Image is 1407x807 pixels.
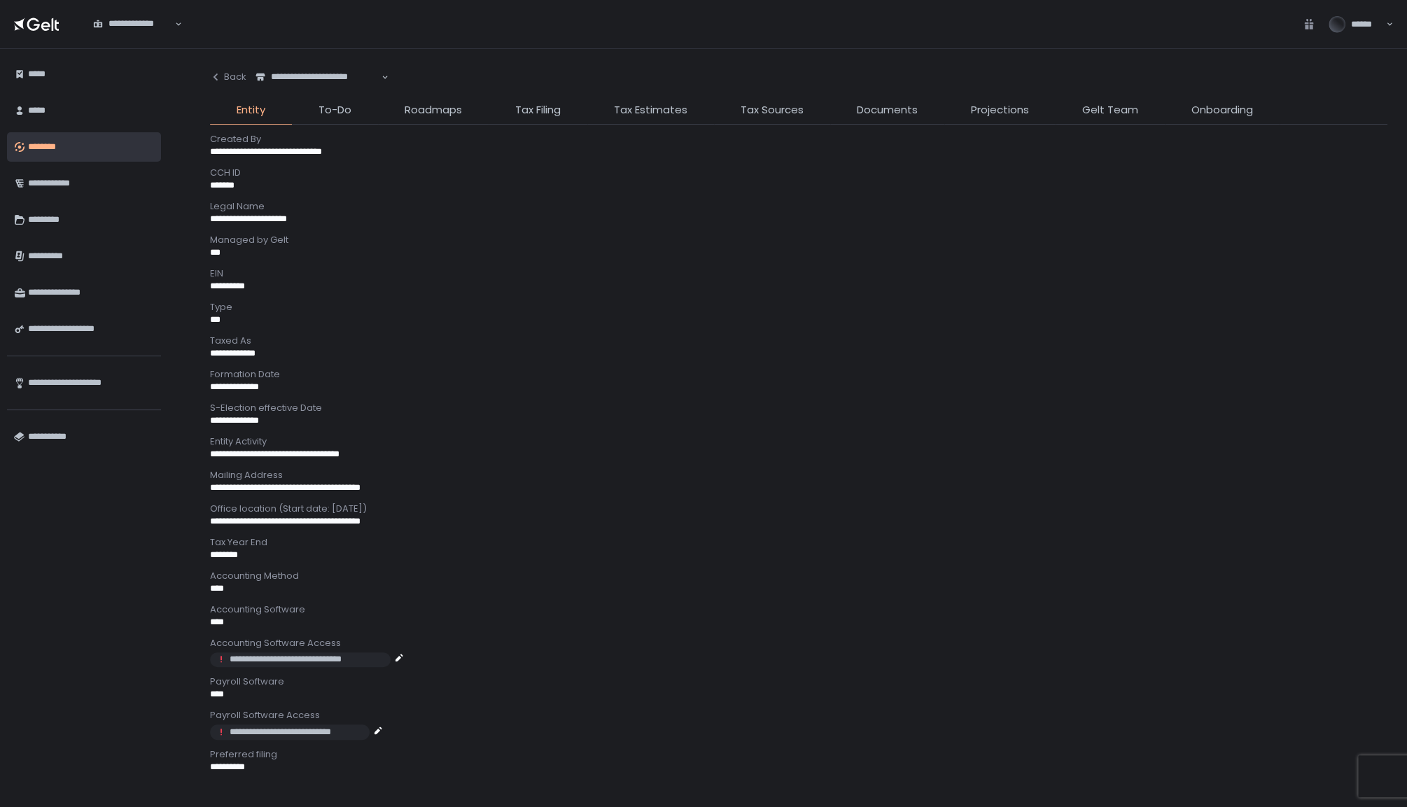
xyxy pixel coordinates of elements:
div: CCH ID [210,167,1387,179]
div: Created By [210,133,1387,146]
span: Entity [237,102,265,118]
span: Tax Estimates [614,102,687,118]
span: Gelt Team [1082,102,1138,118]
div: Back [210,71,246,83]
div: Accounting Method [210,570,1387,582]
button: Back [210,63,246,91]
div: Search for option [246,63,388,92]
div: Search for option [84,10,182,39]
span: Projections [971,102,1029,118]
span: Roadmaps [405,102,462,118]
div: Formation Date [210,368,1387,381]
div: Office location (Start date: [DATE]) [210,503,1387,515]
div: Accounting Software Access [210,637,1387,650]
div: Entity Activity [210,435,1387,448]
input: Search for option [93,30,174,44]
div: Tax Year End [210,536,1387,549]
div: EIN [210,267,1387,280]
input: Search for option [255,83,380,97]
div: Payroll Software Access [210,709,1387,722]
div: Accounting Software [210,603,1387,616]
div: Preferred filing [210,748,1387,761]
div: Payroll Software [210,675,1387,688]
span: Onboarding [1191,102,1253,118]
span: Tax Filing [515,102,561,118]
div: S-Election effective Date [210,402,1387,414]
span: Tax Sources [741,102,804,118]
div: Taxed As [210,335,1387,347]
div: Type [210,301,1387,314]
span: To-Do [318,102,351,118]
span: Documents [857,102,918,118]
div: Managed by Gelt [210,234,1387,246]
div: Mailing Address [210,469,1387,482]
div: Legal Name [210,200,1387,213]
